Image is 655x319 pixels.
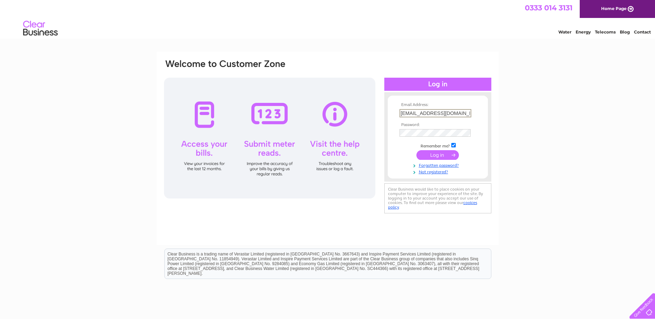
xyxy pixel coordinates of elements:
[398,103,478,107] th: Email Address:
[23,18,58,39] img: logo.png
[398,123,478,127] th: Password:
[525,3,572,12] a: 0333 014 3131
[558,29,571,35] a: Water
[388,200,477,210] a: cookies policy
[399,168,478,175] a: Not registered?
[620,29,630,35] a: Blog
[416,150,459,160] input: Submit
[165,4,491,33] div: Clear Business is a trading name of Verastar Limited (registered in [GEOGRAPHIC_DATA] No. 3667643...
[384,183,491,213] div: Clear Business would like to place cookies on your computer to improve your experience of the sit...
[399,162,478,168] a: Forgotten password?
[398,142,478,149] td: Remember me?
[595,29,616,35] a: Telecoms
[576,29,591,35] a: Energy
[634,29,651,35] a: Contact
